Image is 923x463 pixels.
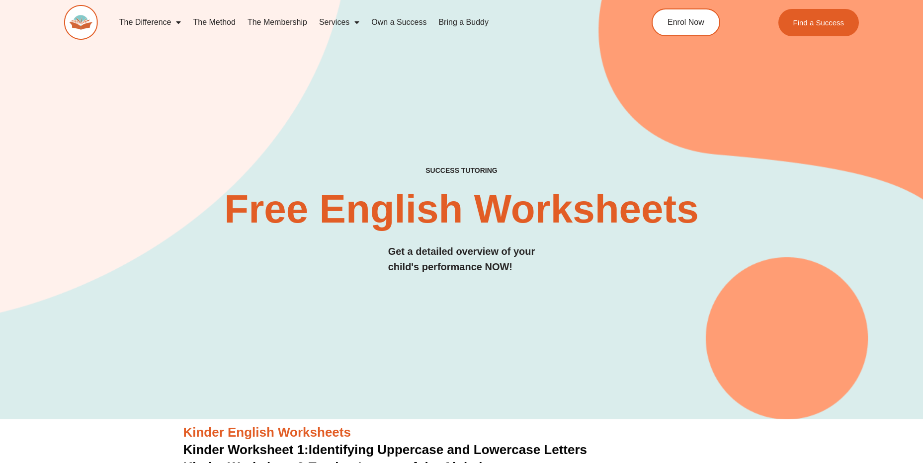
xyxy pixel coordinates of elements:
[113,11,606,34] nav: Menu
[668,18,704,26] span: Enrol Now
[113,11,187,34] a: The Difference
[242,11,313,34] a: The Membership
[778,9,859,36] a: Find a Success
[344,166,580,175] h4: SUCCESS TUTORING​
[183,442,587,457] a: Kinder Worksheet 1:Identifying Uppercase and Lowercase Letters
[199,189,724,229] h2: Free English Worksheets​
[793,19,844,26] span: Find a Success
[183,424,740,441] h3: Kinder English Worksheets
[388,244,535,275] h3: Get a detailed overview of your child's performance NOW!
[365,11,432,34] a: Own a Success
[187,11,241,34] a: The Method
[183,442,309,457] span: Kinder Worksheet 1:
[432,11,495,34] a: Bring a Buddy
[652,8,720,36] a: Enrol Now
[313,11,365,34] a: Services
